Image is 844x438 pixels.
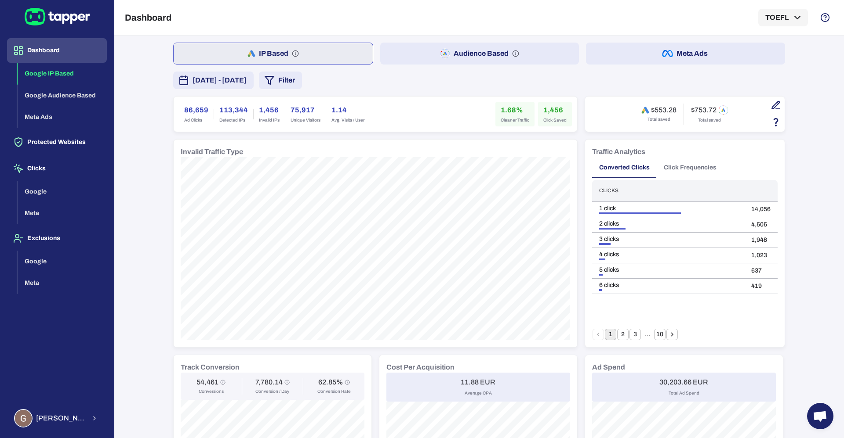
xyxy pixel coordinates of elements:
h6: 11.88 EUR [461,378,495,387]
h6: 86,659 [184,105,208,115]
svg: Audience based: Search, Display, Shopping, Video Performance Max, Demand Generation [512,50,519,57]
span: [DATE] - [DATE] [193,75,247,86]
a: Dashboard [7,46,107,54]
h6: 62.85% [318,378,343,387]
td: 1,948 [744,232,778,248]
button: Clicks [7,156,107,181]
button: Filter [259,72,302,89]
div: 3 clicks [599,235,737,243]
div: 1 click [599,205,737,212]
a: Google [18,187,107,194]
span: Click Saved [543,117,567,123]
button: Go to page 10 [654,329,666,340]
td: 4,505 [744,217,778,232]
h6: 7,780.14 [255,378,283,387]
button: IP Based [173,43,373,65]
td: 14,056 [744,201,778,217]
h6: 1.14 [331,105,364,115]
a: Protected Websites [7,138,107,145]
button: Audience Based [380,43,579,65]
span: Conversions [199,388,224,395]
a: Exclusions [7,234,107,241]
button: [DATE] - [DATE] [173,72,254,89]
button: Google Audience Based [18,85,107,107]
button: Meta Ads [18,106,107,128]
span: Invalid IPs [259,117,280,123]
h6: 1.68% [501,105,529,115]
div: Open chat [807,403,833,429]
a: Google Audience Based [18,91,107,98]
h6: Cost Per Acquisition [386,362,455,373]
button: Exclusions [7,226,107,251]
h6: Ad Spend [592,362,625,373]
img: Guillaume Lebelle [15,410,32,427]
svg: IP based: Search, Display, and Shopping. [292,50,299,57]
span: Average CPA [465,390,492,396]
h6: Invalid Traffic Type [181,147,243,157]
div: 2 clicks [599,220,737,228]
button: Google IP Based [18,63,107,85]
h6: 1,456 [543,105,567,115]
button: Protected Websites [7,130,107,154]
div: 6 clicks [599,281,737,289]
h6: Track Conversion [181,362,240,373]
button: Go to next page [666,329,678,340]
span: Detected IPs [219,117,248,123]
button: Dashboard [7,38,107,63]
span: Cleaner Traffic [501,117,529,123]
a: Clicks [7,164,107,172]
span: Avg. Visits / User [331,117,364,123]
span: Total saved [648,116,670,122]
button: Go to page 3 [629,329,641,340]
button: Estimation based on the quantity of invalid click x cost-per-click. [768,115,783,129]
span: Conversion / Day [255,388,289,395]
span: Conversion Rate [317,388,351,395]
h5: Dashboard [125,12,171,23]
svg: Conversion / Day [284,380,290,385]
h6: $553.28 [651,106,677,115]
div: … [642,330,653,338]
th: Clicks [592,180,744,201]
h6: Traffic Analytics [592,147,645,157]
td: 637 [744,263,778,278]
div: 4 clicks [599,251,737,258]
h6: 1,456 [259,105,280,115]
td: 419 [744,278,778,294]
a: Meta [18,209,107,216]
button: Meta Ads [586,43,785,65]
a: Google [18,257,107,264]
button: TOEFL [758,9,808,26]
a: Meta [18,279,107,286]
h6: 75,917 [291,105,320,115]
button: Google [18,251,107,273]
button: page 1 [605,329,616,340]
button: Converted Clicks [592,157,657,178]
h6: 113,344 [219,105,248,115]
span: Total saved [698,117,721,123]
span: Total Ad Spend [669,390,699,396]
h6: 30,203.66 EUR [659,378,708,387]
span: Ad Clicks [184,117,208,123]
button: Google [18,181,107,203]
svg: Conversions [220,380,226,385]
h6: 54,461 [196,378,218,387]
h6: $753.72 [691,106,717,115]
nav: pagination navigation [592,329,678,340]
button: Guillaume Lebelle[PERSON_NAME] Lebelle [7,406,107,431]
a: Meta Ads [18,113,107,120]
td: 1,023 [744,248,778,263]
svg: Conversion Rate [345,380,350,385]
span: Unique Visitors [291,117,320,123]
div: 5 clicks [599,266,737,274]
a: Google IP Based [18,69,107,77]
button: Meta [18,272,107,294]
button: Go to page 2 [617,329,629,340]
button: Meta [18,202,107,224]
button: Click Frequencies [657,157,724,178]
span: [PERSON_NAME] Lebelle [36,414,86,423]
